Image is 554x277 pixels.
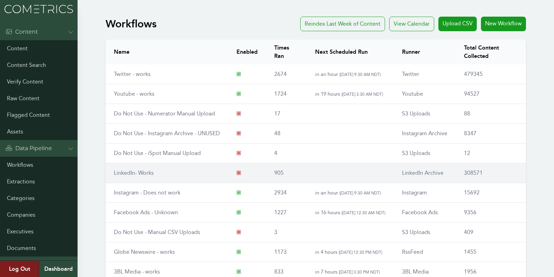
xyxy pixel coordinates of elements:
td: LinkedIn Archive [394,163,456,183]
td: 308571 [456,163,526,183]
td: Twitter [394,64,456,84]
a: 3BL Media - works [114,268,160,275]
td: S3 Uploads [394,144,456,163]
td: 17 [266,104,306,124]
div: Content [6,28,38,36]
th: Name [106,40,228,64]
td: Instagram [394,183,456,203]
a: Globe Newswire - works [114,249,175,255]
p: in 19 hours [315,90,385,98]
a: Twitter - works [114,71,151,77]
td: 409 [456,223,526,242]
td: 1724 [266,84,306,104]
a: Upload CSV [438,17,477,31]
td: 4 [266,144,306,163]
div: Data Pipeline [6,144,52,153]
th: Runner [394,40,456,64]
td: 9356 [456,203,526,223]
td: 12 [456,144,526,163]
a: Youtube - works [114,90,154,97]
td: 2674 [266,64,306,84]
th: Next Scheduled Run [307,40,394,64]
a: Do Not Use - iSpot Manual Upload [114,150,201,156]
th: Enabled [228,40,266,64]
div: View Calendar [389,17,434,31]
td: 3 [266,223,306,242]
a: Do Not Use - Manual CSV Uploads [114,229,200,235]
p: in an hour [315,70,385,78]
a: Dashboard [39,261,78,277]
span: ( [DATE] 9:30 AM NDT ) [339,190,381,196]
a: Instagram - Does not work [114,189,180,196]
td: S3 Uploads [394,223,456,242]
td: 2934 [266,183,306,203]
td: 1227 [266,203,306,223]
td: Facebook Ads [394,203,456,223]
td: RssFeed [394,242,456,262]
h1: Workflows [106,18,157,30]
td: 8347 [456,124,526,144]
td: 1173 [266,242,306,262]
span: ( [DATE] 3:30 AM NDT ) [341,92,383,97]
td: Instagram Archive [394,124,456,144]
p: in an hour [315,189,385,197]
a: Reindex Last Week of Content [300,17,385,31]
span: ( [DATE] 3:30 PM NDT ) [339,269,380,275]
p: in 16 hours [315,208,385,217]
p: in 7 hours [315,268,385,276]
td: 94527 [456,84,526,104]
span: ( [DATE] 9:30 AM NDT ) [339,72,381,77]
td: 88 [456,104,526,124]
td: Youtube [394,84,456,104]
td: 15692 [456,183,526,203]
th: Times Ran [266,40,306,64]
th: Total Content Collected [456,40,526,64]
td: 48 [266,124,306,144]
a: New Workflow [481,17,526,31]
td: 1455 [456,242,526,262]
a: Do Not Use - Numerator Manual Upload [114,110,215,117]
td: 479345 [456,64,526,84]
p: in 4 hours [315,248,385,256]
td: S3 Uploads [394,104,456,124]
span: ( [DATE] 12:30 AM NDT ) [341,210,385,215]
a: LinkedIn- Works [114,170,154,176]
a: Do Not Use - Instagram Archive - UNUSED [114,130,220,137]
td: 905 [266,163,306,183]
a: Facebook Ads - Unknown [114,209,178,216]
span: ( [DATE] 12:30 PM NDT ) [339,250,382,255]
